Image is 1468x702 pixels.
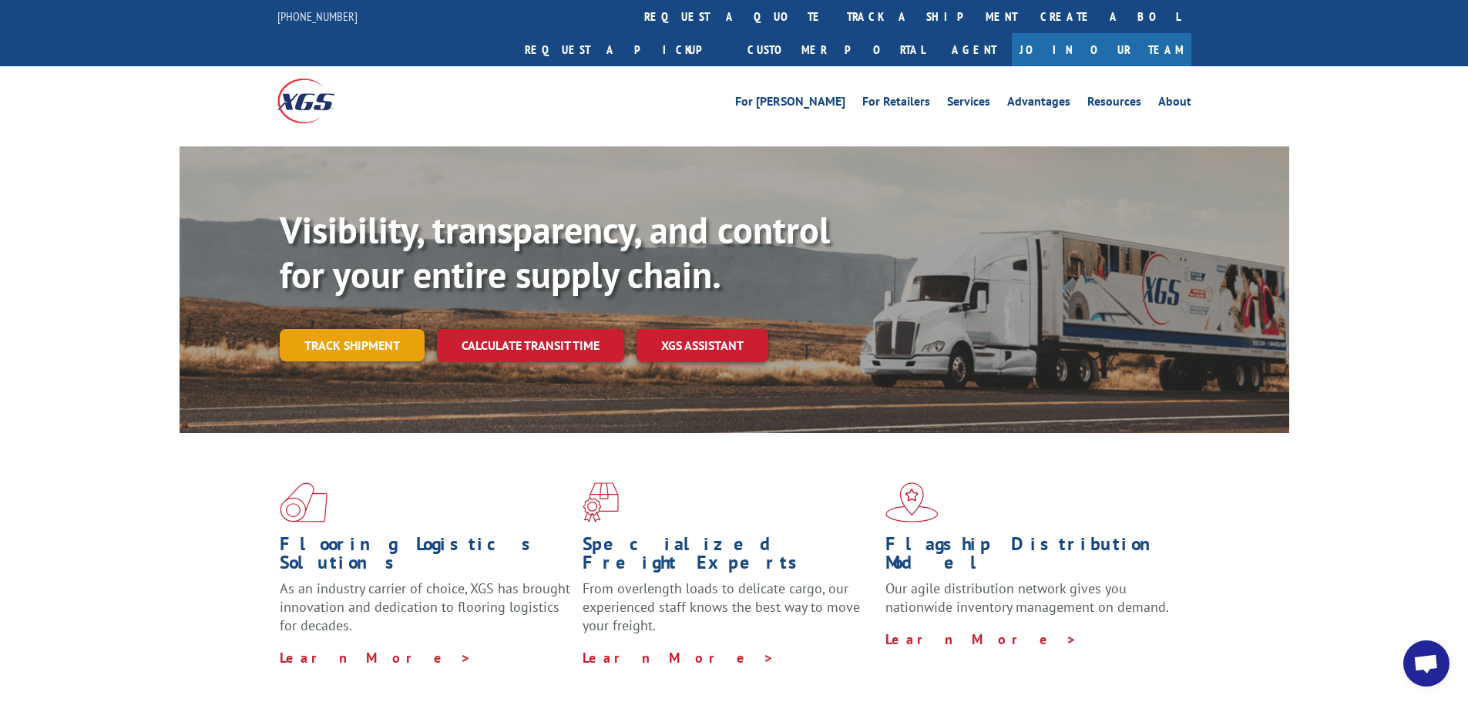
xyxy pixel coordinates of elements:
h1: Flagship Distribution Model [885,535,1177,579]
a: Request a pickup [513,33,736,66]
a: About [1158,96,1191,113]
a: Services [947,96,990,113]
b: Visibility, transparency, and control for your entire supply chain. [280,206,830,298]
img: xgs-icon-total-supply-chain-intelligence-red [280,482,328,522]
div: Open chat [1403,640,1450,687]
p: From overlength loads to delicate cargo, our experienced staff knows the best way to move your fr... [583,579,874,648]
a: Advantages [1007,96,1070,113]
a: For [PERSON_NAME] [735,96,845,113]
a: Track shipment [280,329,425,361]
a: Customer Portal [736,33,936,66]
a: Learn More > [885,630,1077,648]
img: xgs-icon-flagship-distribution-model-red [885,482,939,522]
a: [PHONE_NUMBER] [277,8,358,24]
h1: Specialized Freight Experts [583,535,874,579]
a: Agent [936,33,1012,66]
a: Join Our Team [1012,33,1191,66]
a: XGS ASSISTANT [637,329,768,362]
img: xgs-icon-focused-on-flooring-red [583,482,619,522]
a: Resources [1087,96,1141,113]
a: Learn More > [583,649,774,667]
a: Calculate transit time [437,329,624,362]
span: As an industry carrier of choice, XGS has brought innovation and dedication to flooring logistics... [280,579,570,634]
a: For Retailers [862,96,930,113]
a: Learn More > [280,649,472,667]
span: Our agile distribution network gives you nationwide inventory management on demand. [885,579,1169,616]
h1: Flooring Logistics Solutions [280,535,571,579]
